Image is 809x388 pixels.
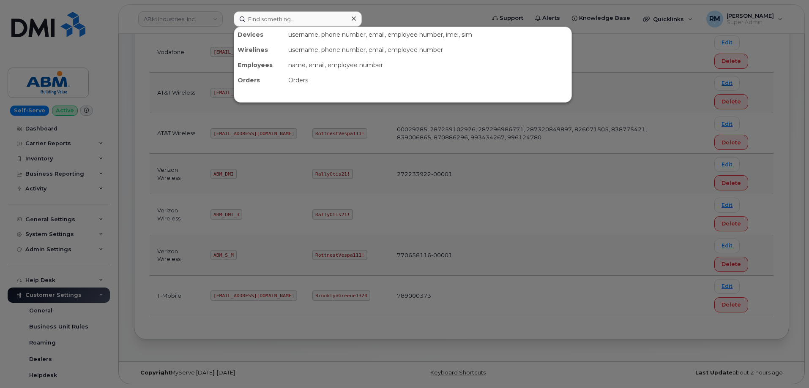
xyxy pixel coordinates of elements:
div: name, email, employee number [285,57,571,73]
div: username, phone number, email, employee number [285,42,571,57]
div: username, phone number, email, employee number, imei, sim [285,27,571,42]
input: Find something... [234,11,362,27]
div: Wirelines [234,42,285,57]
div: Orders [234,73,285,88]
div: Devices [234,27,285,42]
div: Orders [285,73,571,88]
div: Employees [234,57,285,73]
